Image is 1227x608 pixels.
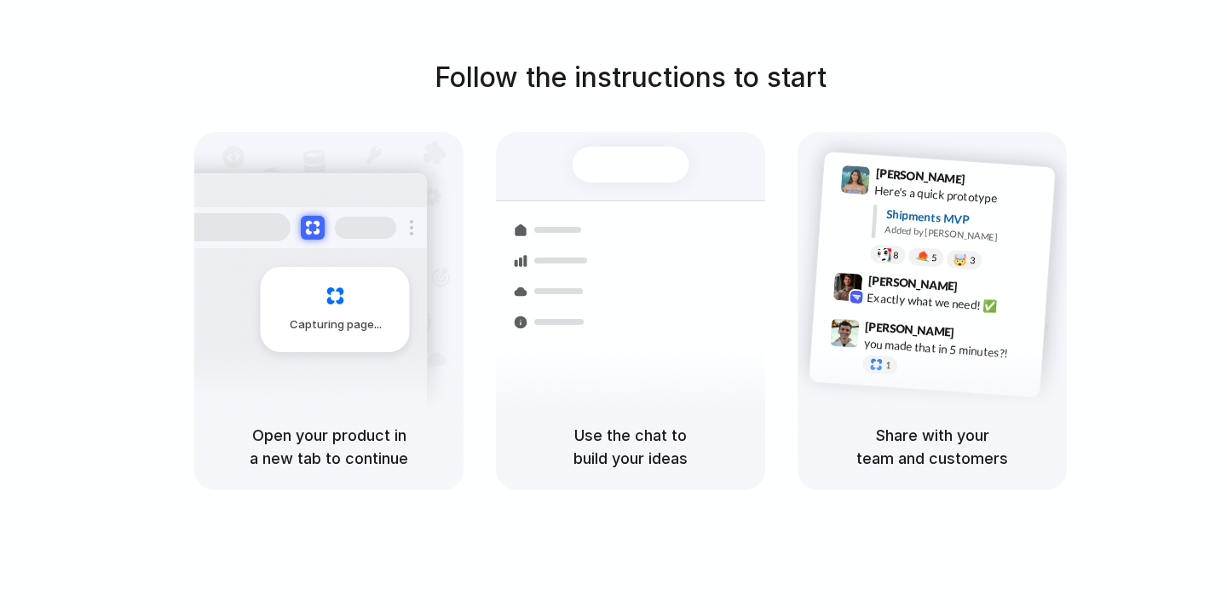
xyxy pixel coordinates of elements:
h5: Use the chat to build your ideas [516,424,745,470]
h1: Follow the instructions to start [435,57,827,98]
h5: Open your product in a new tab to continue [215,424,443,470]
span: [PERSON_NAME] [875,164,965,188]
div: Here's a quick prototype [874,182,1045,211]
span: 9:47 AM [959,325,994,345]
div: 🤯 [953,253,968,266]
div: Added by [PERSON_NAME] [884,223,1041,247]
span: 5 [931,253,937,263]
span: 9:41 AM [971,171,1005,192]
span: [PERSON_NAME] [865,316,955,341]
span: 1 [885,361,891,370]
div: Shipments MVP [885,206,1043,234]
div: Exactly what we need! ✅ [867,288,1037,317]
span: 9:42 AM [963,279,998,299]
span: 3 [970,256,976,265]
span: 8 [893,250,899,259]
h5: Share with your team and customers [818,424,1046,470]
span: Capturing page [290,316,384,333]
span: [PERSON_NAME] [867,271,958,296]
div: you made that in 5 minutes?! [863,334,1034,363]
